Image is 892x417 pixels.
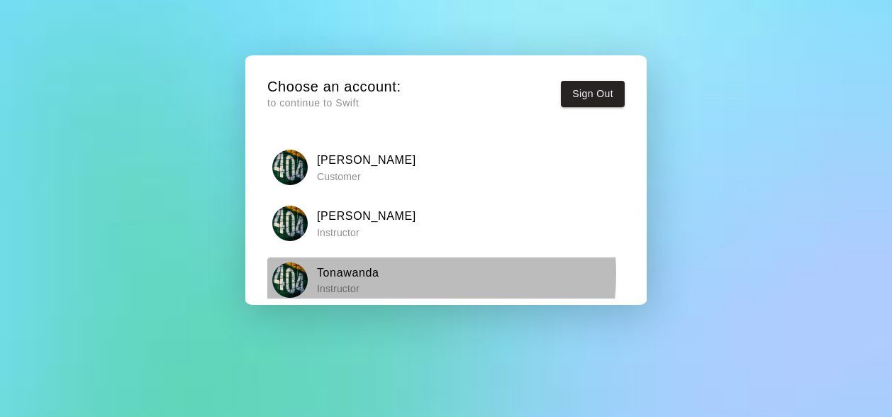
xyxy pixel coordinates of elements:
[272,262,308,298] img: Tonawanda
[267,96,401,111] p: to continue to Swift
[317,226,416,240] p: Instructor
[317,282,379,296] p: Instructor
[317,207,416,226] h6: [PERSON_NAME]
[317,169,416,184] p: Customer
[317,151,416,169] h6: [PERSON_NAME]
[561,81,625,107] button: Sign Out
[267,77,401,96] h5: Choose an account:
[272,150,308,185] img: Clarence
[272,206,308,241] img: Clarence
[267,257,625,302] button: TonawandaTonawanda Instructor
[267,145,625,189] button: Clarence[PERSON_NAME] Customer
[267,201,625,246] button: Clarence[PERSON_NAME] Instructor
[317,264,379,282] h6: Tonawanda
